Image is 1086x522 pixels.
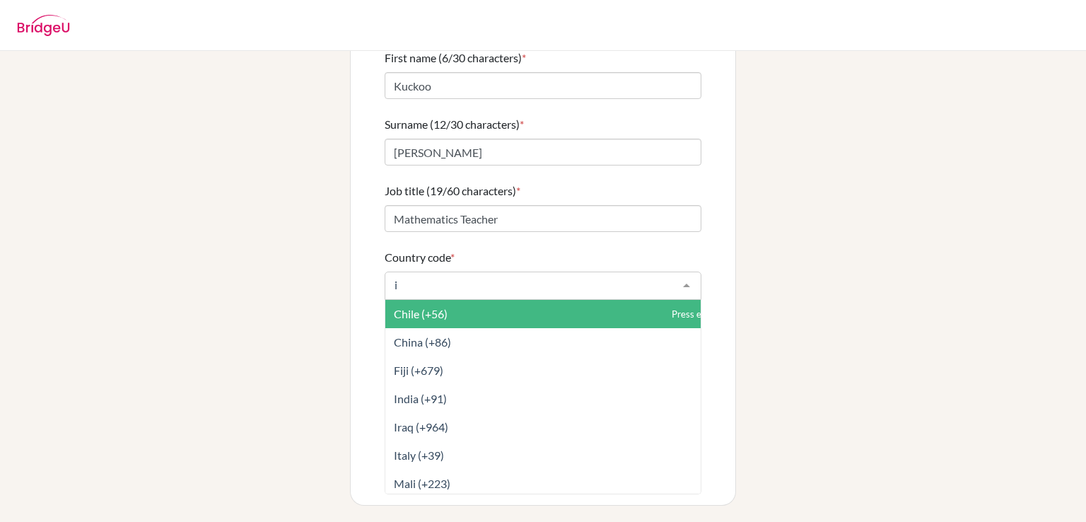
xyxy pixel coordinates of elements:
[385,50,526,66] label: First name (6/30 characters)
[385,139,701,166] input: Enter your surname
[394,448,444,462] span: Italy (+39)
[385,116,524,133] label: Surname (12/30 characters)
[385,249,455,266] label: Country code
[394,364,443,377] span: Fiji (+679)
[385,182,520,199] label: Job title (19/60 characters)
[385,72,701,99] input: Enter your first name
[391,278,672,292] input: Select a code
[394,307,448,320] span: Chile (+56)
[17,15,70,36] img: BridgeU logo
[394,477,450,490] span: Mali (+223)
[385,205,701,232] input: Enter your job title
[394,420,448,434] span: Iraq (+964)
[394,335,451,349] span: China (+86)
[394,392,447,405] span: India (+91)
